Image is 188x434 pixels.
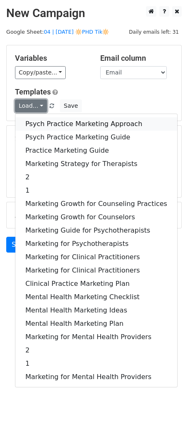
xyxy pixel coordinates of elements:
a: Marketing Growth for Counseling Practices [15,197,177,211]
a: 2 [15,171,177,184]
small: Google Sheet: [6,29,109,35]
a: Marketing Strategy for Therapists [15,157,177,171]
h5: Email column [100,54,173,63]
a: Practice Marketing Guide [15,144,177,157]
a: Marketing for Mental Health Providers [15,330,177,344]
a: Daily emails left: 31 [126,29,182,35]
a: Marketing for Mental Health Providers [15,370,177,384]
button: Save [60,99,82,112]
a: Mental Health Marketing Checklist [15,290,177,304]
a: Marketing for Clinical Practitioners [15,250,177,264]
a: Marketing for Clinical Practitioners [15,264,177,277]
iframe: Chat Widget [146,394,188,434]
a: 1 [15,357,177,370]
h5: Variables [15,54,88,63]
a: Clinical Practice Marketing Plan [15,277,177,290]
a: Psych Practice Marketing Approach [15,117,177,131]
a: Load... [15,99,47,112]
a: 04 | [DATE] 🔆PHD Tik🔆 [44,29,109,35]
a: Templates [15,87,51,96]
a: 1 [15,184,177,197]
a: 2 [15,344,177,357]
a: Mental Health Marketing Ideas [15,304,177,317]
a: Copy/paste... [15,66,66,79]
a: Mental Health Marketing Plan [15,317,177,330]
a: Marketing for Psychotherapists [15,237,177,250]
a: Psych Practice Marketing Guide [15,131,177,144]
a: Marketing Guide for Psychotherapists [15,224,177,237]
a: Marketing Growth for Counselors [15,211,177,224]
h2: New Campaign [6,6,182,20]
a: Send [6,237,34,253]
span: Daily emails left: 31 [126,27,182,37]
